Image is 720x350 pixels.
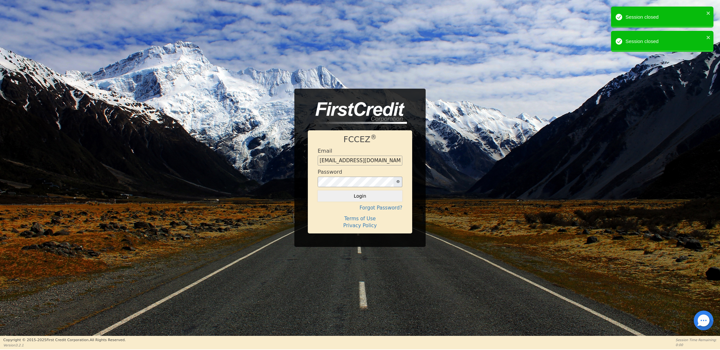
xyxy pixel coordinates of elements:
img: logo-CMu_cnol.png [308,102,407,124]
p: Copyright © 2015- 2025 First Credit Corporation. [3,338,126,343]
div: Session closed [625,13,704,21]
p: Session Time Remaining: [676,338,717,342]
input: password [318,177,394,187]
h4: Forgot Password? [318,205,402,211]
p: Version 3.2.1 [3,343,126,348]
span: All Rights Reserved. [90,338,126,342]
h4: Email [318,148,332,154]
p: 0:00 [676,342,717,347]
sup: ® [371,134,377,141]
input: Enter email [318,156,402,165]
h4: Password [318,169,342,175]
h4: Privacy Policy [318,223,402,229]
button: Login [318,190,402,202]
div: Session closed [625,38,704,45]
h1: FCCEZ [318,135,402,144]
h4: Terms of Use [318,216,402,222]
button: close [706,9,711,17]
button: close [706,33,711,41]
